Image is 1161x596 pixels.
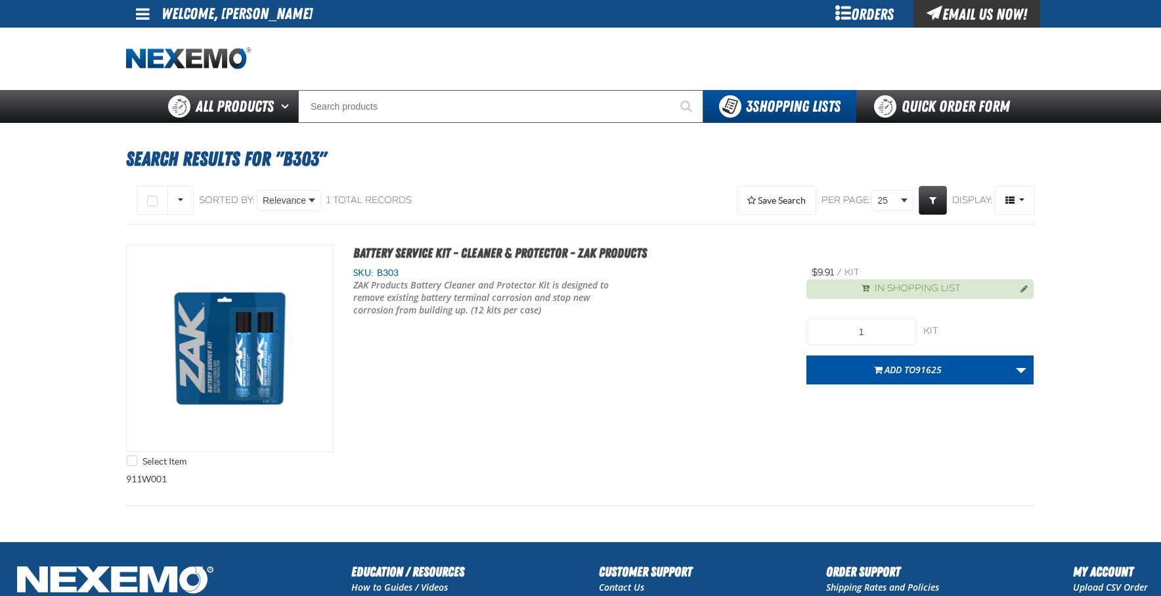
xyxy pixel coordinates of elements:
[353,279,613,317] p: ZAK Products Battery Cleaner and Protector Kit is designed to remove existing battery terminal co...
[737,186,816,215] button: Expand or Collapse Saved Search drop-down to save a search query
[1073,562,1148,582] h2: My Account
[919,186,947,215] a: Expand or Collapse Grid Filters
[126,141,1035,177] h1: Search Results for "b303"
[996,187,1034,214] span: Product Grid Views Toolbar
[127,455,137,466] input: Select Item
[599,581,644,593] a: Contact Us
[353,245,647,261] a: Battery Service Kit - Cleaner & Protector - ZAK Products
[351,581,448,593] a: How to Guides / Videos
[812,267,834,278] span: $9.91
[856,90,1034,123] a: Quick Order Form
[885,363,942,376] span: Add to
[915,363,942,376] span: 91625
[127,245,333,451] : View Details of the Battery Service Kit - Cleaner & Protector - ZAK Products
[199,195,255,206] span: Sorted By:
[353,267,787,279] div: SKU:
[806,319,917,345] input: Product Quantity
[826,562,939,582] h2: Order Support
[1073,581,1148,593] a: Upload CSV Order
[1010,280,1031,296] button: Manage current product in the Shopping List
[127,245,333,451] img: Battery Service Kit - Cleaner & Protector - ZAK Products
[276,90,298,123] button: Open All Products pages
[746,97,841,116] span: Shopping Lists
[298,90,703,123] input: Search
[877,194,898,208] span: 25
[837,267,842,278] span: /
[126,225,1035,505] div: 911W001
[703,90,856,123] button: You have 3 Shopping Lists. Open to view details
[923,325,1034,338] div: kit
[374,267,399,278] span: B303
[126,47,251,70] a: Home
[806,355,1009,384] button: Add to91625
[127,455,186,468] label: Select Item
[875,283,961,295] span: In Shopping List
[844,267,860,278] span: kit
[746,97,753,116] strong: 3
[599,562,692,582] h2: Customer Support
[126,47,251,70] img: Nexemo logo
[196,95,274,118] span: All Products
[995,186,1035,215] button: Product Grid Views Toolbar
[670,90,703,123] button: Start Searching
[351,562,464,582] h2: Education / Resources
[326,195,412,207] div: 1 total records
[758,195,806,206] span: Save Search
[826,581,939,593] a: Shipping Rates and Policies
[821,195,871,207] span: Per page:
[952,195,993,206] span: Display:
[167,186,194,215] button: Rows selection options
[263,194,306,208] span: Relevance
[1009,355,1034,384] a: More Actions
